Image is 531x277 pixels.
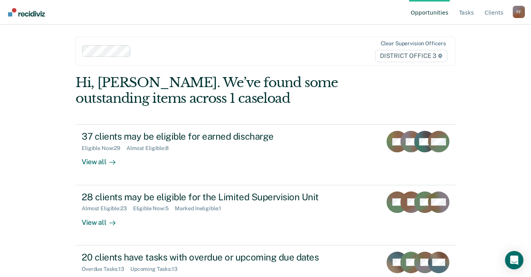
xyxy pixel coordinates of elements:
[513,6,525,18] div: F F
[8,8,45,16] img: Recidiviz
[82,152,125,167] div: View all
[82,252,351,263] div: 20 clients have tasks with overdue or upcoming due dates
[380,40,446,47] div: Clear supervision officers
[76,124,455,185] a: 37 clients may be eligible for earned dischargeEligible Now:29Almost Eligible:8View all
[127,145,175,152] div: Almost Eligible : 8
[82,205,133,212] div: Almost Eligible : 23
[175,205,227,212] div: Marked Ineligible : 1
[82,131,351,142] div: 37 clients may be eligible for earned discharge
[375,50,447,62] span: DISTRICT OFFICE 3
[505,251,523,269] div: Open Intercom Messenger
[76,75,380,106] div: Hi, [PERSON_NAME]. We’ve found some outstanding items across 1 caseload
[513,6,525,18] button: Profile dropdown button
[133,205,175,212] div: Eligible Now : 5
[76,185,455,246] a: 28 clients may be eligible for the Limited Supervision UnitAlmost Eligible:23Eligible Now:5Marked...
[82,145,127,152] div: Eligible Now : 29
[82,266,130,272] div: Overdue Tasks : 13
[82,212,125,227] div: View all
[130,266,184,272] div: Upcoming Tasks : 13
[82,191,351,203] div: 28 clients may be eligible for the Limited Supervision Unit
